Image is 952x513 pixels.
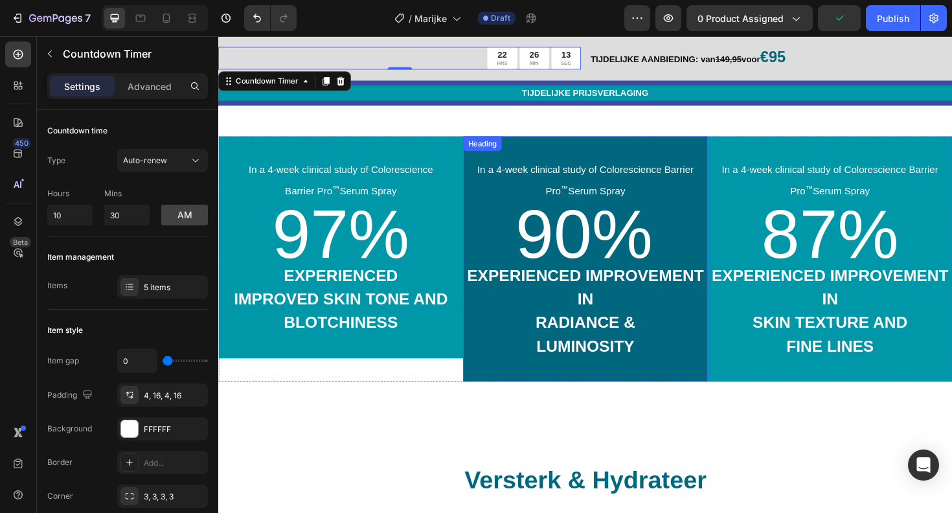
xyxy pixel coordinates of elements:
[16,269,243,288] strong: IMPROVED SKIN TONE AND
[47,423,92,435] div: Background
[120,157,128,166] sup: ™
[274,136,503,170] span: In a 4-week clinical study of Colorescience Barrier Pro Serum Spray
[574,13,601,31] span: €95
[63,46,203,62] p: Countdown Timer
[47,355,79,367] div: Item gap
[144,457,205,469] div: Add...
[47,188,93,199] p: Hours
[262,108,297,120] div: Heading
[47,457,73,468] div: Border
[47,387,95,404] div: Padding
[47,280,67,291] div: Items
[71,159,189,170] span: Barrier Pro Serum Spray
[522,244,773,288] strong: EXPERIENCED IMPROVEMENT IN
[601,319,694,338] strong: FINE LINES
[409,12,412,25] span: /
[1,54,776,67] p: TIJDELIJKE PRIJSVERLAGING
[263,244,514,288] strong: EXPERIENCED IMPROVEMENT IN
[64,80,100,93] p: Settings
[622,157,629,166] sup: ™
[144,424,205,435] div: FFFFFF
[337,319,440,338] strong: LUMINOSITY
[104,188,150,199] p: Mins
[527,19,554,30] s: 149,95
[118,349,157,372] input: Auto
[335,293,441,313] strong: RADIANCE &
[69,244,190,264] strong: EXPERIENCED
[12,138,31,148] div: 450
[533,136,762,147] span: In a 4-week clinical study of Colorescience Barrier
[144,390,205,402] div: 4, 16, 4, 16
[315,170,460,251] span: 90%
[69,293,190,313] strong: BLOTCHINESS
[697,12,784,25] span: 0 product assigned
[10,237,31,247] div: Beta
[575,170,720,251] span: 87%
[47,490,73,502] div: Corner
[123,155,167,165] span: Auto-renew
[414,12,447,25] span: Marijke
[57,170,202,251] span: 97%
[565,293,729,313] strong: SKIN TEXTURE AND
[866,5,920,31] button: Publish
[47,155,65,166] div: Type
[47,251,114,263] div: Item management
[47,325,83,336] div: Item style
[606,159,690,170] span: Pro Serum Spray
[85,10,91,26] p: 7
[5,5,96,31] button: 7
[394,16,776,32] p: TIJDELIJKE AANBIEDING: van voor
[144,491,205,503] div: 3, 3, 3, 3
[218,36,952,513] iframe: Design area
[244,5,297,31] div: Undo/Redo
[47,125,108,137] div: Countdown time
[686,5,813,31] button: 0 product assigned
[491,12,510,24] span: Draft
[161,205,208,225] button: am
[52,451,725,488] h2: Versterk & Hydrateer
[117,149,208,172] button: Auto-renew
[363,157,370,166] sup: ™
[128,80,172,93] p: Advanced
[877,12,909,25] div: Publish
[144,282,205,293] div: 5 items
[908,450,939,481] div: Open Intercom Messenger
[32,136,227,147] span: In a 4-week clinical study of Colorescience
